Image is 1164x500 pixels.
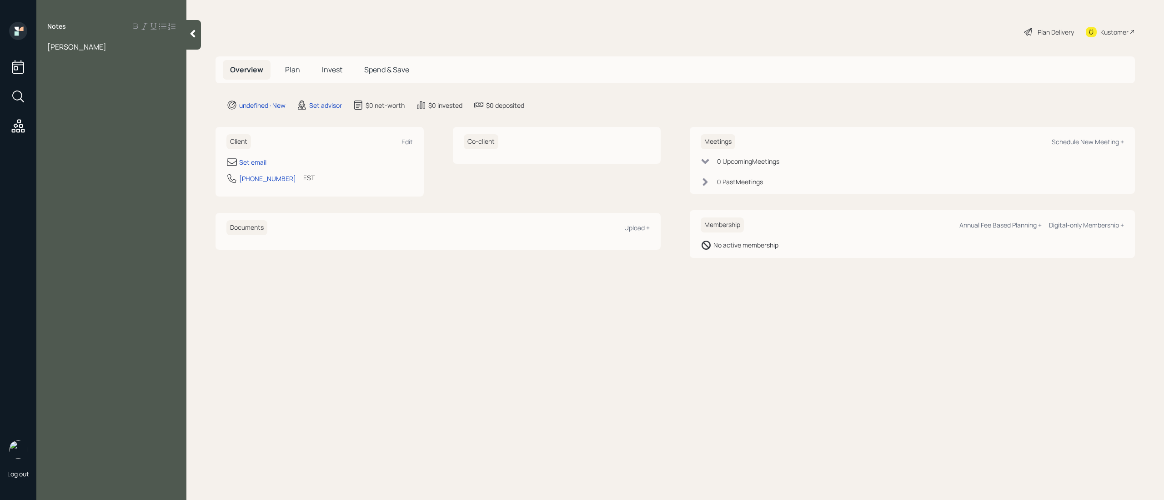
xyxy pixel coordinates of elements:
[701,217,744,232] h6: Membership
[486,101,524,110] div: $0 deposited
[1049,221,1124,229] div: Digital-only Membership +
[401,137,413,146] div: Edit
[428,101,462,110] div: $0 invested
[713,240,778,250] div: No active membership
[701,134,735,149] h6: Meetings
[9,440,27,459] img: retirable_logo.png
[1038,27,1074,37] div: Plan Delivery
[239,157,266,167] div: Set email
[717,177,763,187] div: 0 Past Meeting s
[303,173,315,182] div: EST
[285,65,300,75] span: Plan
[226,220,267,235] h6: Documents
[1100,27,1129,37] div: Kustomer
[322,65,342,75] span: Invest
[959,221,1042,229] div: Annual Fee Based Planning +
[366,101,405,110] div: $0 net-worth
[717,157,779,166] div: 0 Upcoming Meeting s
[1052,137,1124,146] div: Schedule New Meeting +
[309,101,342,110] div: Set advisor
[464,134,498,149] h6: Co-client
[226,134,251,149] h6: Client
[7,470,29,478] div: Log out
[364,65,409,75] span: Spend & Save
[239,101,286,110] div: undefined · New
[230,65,263,75] span: Overview
[47,22,66,31] label: Notes
[624,223,650,232] div: Upload +
[47,42,106,52] span: [PERSON_NAME]
[239,174,296,183] div: [PHONE_NUMBER]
